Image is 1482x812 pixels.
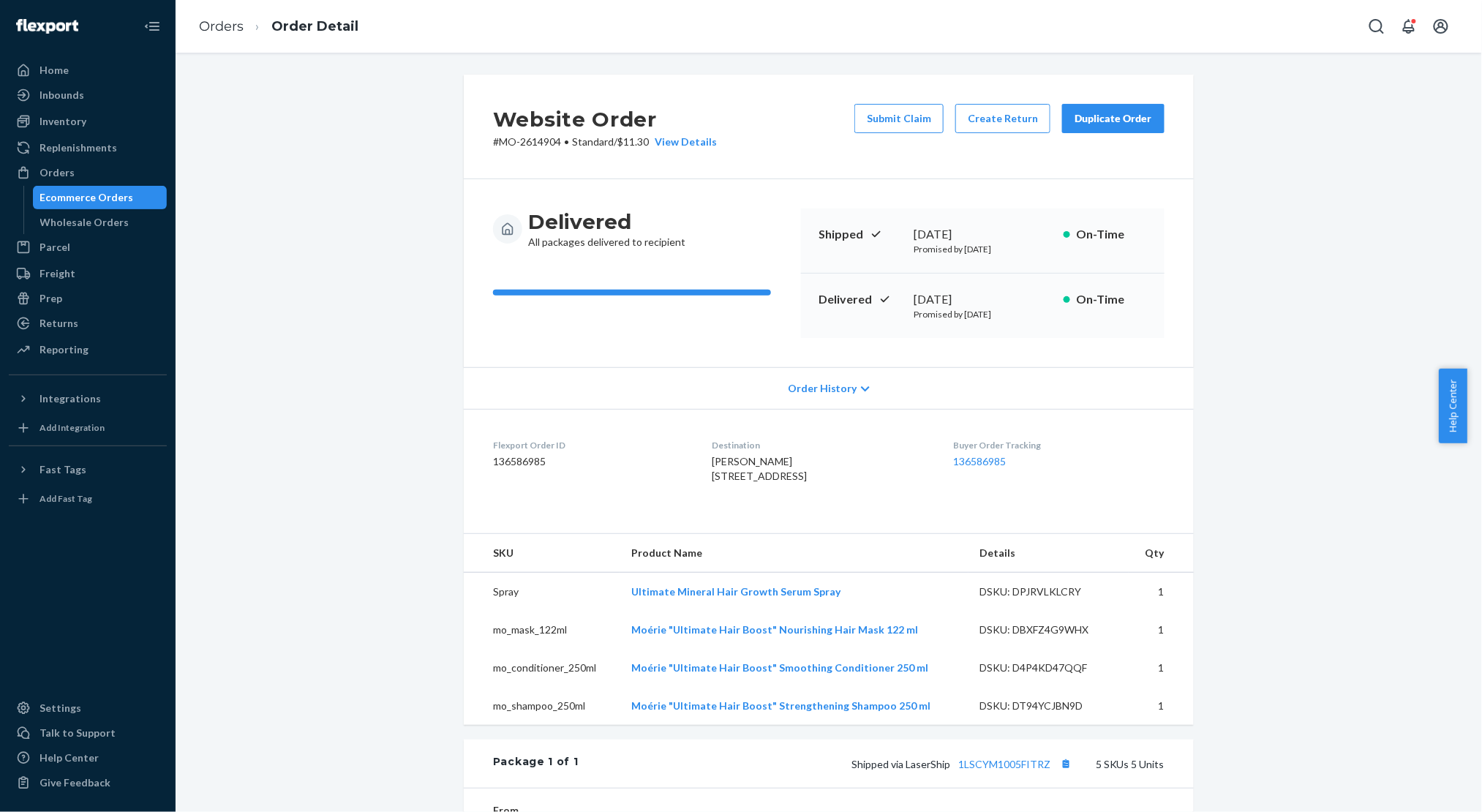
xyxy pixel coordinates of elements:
div: Prep [40,291,62,306]
a: Parcel [9,236,167,259]
div: 5 SKUs 5 Units [579,754,1165,773]
div: [DATE] [914,226,1052,243]
button: Give Feedback [9,771,167,794]
p: Promised by [DATE] [914,308,1052,320]
a: Inbounds [9,83,167,107]
dt: Buyer Order Tracking [954,439,1165,451]
div: Parcel [40,240,70,255]
td: mo_conditioner_250ml [464,649,620,687]
td: 1 [1129,649,1194,687]
button: Integrations [9,387,167,410]
th: Product Name [620,534,968,573]
div: [DATE] [914,291,1052,308]
div: Replenishments [40,140,117,155]
dd: 136586985 [493,454,688,469]
td: 1 [1129,687,1194,725]
a: 1LSCYM1005FITRZ [958,758,1050,770]
button: Create Return [955,104,1050,133]
div: Home [40,63,69,78]
div: Give Feedback [40,775,110,790]
div: Freight [40,266,75,281]
a: 136586985 [954,455,1007,467]
a: Moérie "Ultimate Hair Boost" Nourishing Hair Mask 122 ml [631,623,918,636]
div: DSKU: DPJRVLKLCRY [980,584,1118,599]
td: 1 [1129,573,1194,612]
p: Promised by [DATE] [914,243,1052,255]
td: mo_shampoo_250ml [464,687,620,725]
a: Settings [9,696,167,720]
button: Open Search Box [1362,12,1391,41]
a: Order Detail [271,18,358,34]
div: Add Integration [40,421,105,434]
span: Order History [788,381,857,396]
div: Help Center [40,751,99,765]
div: DSKU: DBXFZ4G9WHX [980,623,1118,637]
div: Integrations [40,391,101,406]
div: Reporting [40,342,89,357]
span: • [564,135,569,148]
img: Flexport logo [16,19,78,34]
th: Details [968,534,1129,573]
p: On-Time [1076,291,1147,308]
p: Delivered [819,291,902,308]
div: All packages delivered to recipient [528,208,685,249]
a: Moérie "Ultimate Hair Boost" Smoothing Conditioner 250 ml [631,661,928,674]
div: Inbounds [40,88,84,102]
button: Open notifications [1394,12,1423,41]
a: Orders [9,161,167,184]
a: Home [9,59,167,82]
a: Moérie "Ultimate Hair Boost" Strengthening Shampoo 250 ml [631,699,930,712]
a: Orders [199,18,244,34]
button: Help Center [1439,369,1467,443]
div: Wholesale Orders [40,215,129,230]
h3: Delivered [528,208,685,235]
a: Talk to Support [9,721,167,745]
th: Qty [1129,534,1194,573]
div: Returns [40,316,78,331]
td: mo_mask_122ml [464,611,620,649]
button: View Details [649,135,717,149]
div: Package 1 of 1 [493,754,579,773]
a: Replenishments [9,136,167,159]
button: Fast Tags [9,458,167,481]
button: Copy tracking number [1056,754,1075,773]
p: # MO-2614904 / $11.30 [493,135,717,149]
h2: Website Order [493,104,717,135]
div: DSKU: DT94YCJBN9D [980,699,1118,713]
dt: Flexport Order ID [493,439,688,451]
p: Shipped [819,226,902,243]
div: Orders [40,165,75,180]
a: Returns [9,312,167,335]
div: DSKU: D4P4KD47QQF [980,661,1118,675]
a: Prep [9,287,167,310]
button: Close Navigation [138,12,167,41]
a: Ecommerce Orders [33,186,168,209]
td: Spray [464,573,620,612]
a: Freight [9,262,167,285]
td: 1 [1129,611,1194,649]
div: Duplicate Order [1075,111,1152,126]
button: Submit Claim [854,104,944,133]
span: Standard [572,135,614,148]
div: Settings [40,701,81,715]
a: Inventory [9,110,167,133]
div: Inventory [40,114,86,129]
div: Fast Tags [40,462,86,477]
a: Add Fast Tag [9,487,167,511]
span: Shipped via LaserShip [851,758,1075,770]
a: Add Integration [9,416,167,440]
a: Wholesale Orders [33,211,168,234]
div: Ecommerce Orders [40,190,134,205]
a: Reporting [9,338,167,361]
p: On-Time [1076,226,1147,243]
th: SKU [464,534,620,573]
div: Talk to Support [40,726,116,740]
span: [PERSON_NAME] [STREET_ADDRESS] [712,455,807,482]
ol: breadcrumbs [187,5,370,48]
dt: Destination [712,439,930,451]
button: Open account menu [1426,12,1456,41]
a: Ultimate Mineral Hair Growth Serum Spray [631,585,840,598]
a: Help Center [9,746,167,770]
